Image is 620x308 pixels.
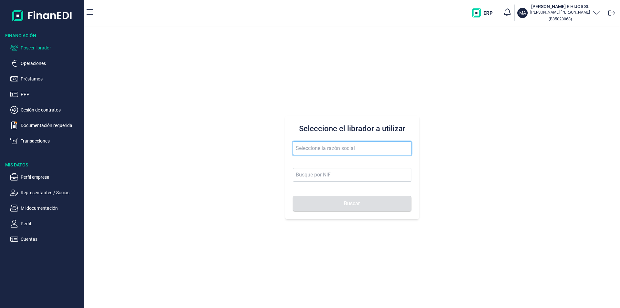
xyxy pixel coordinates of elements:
[10,75,81,83] button: Préstamos
[21,122,81,129] p: Documentación requerida
[10,220,81,228] button: Perfil
[10,189,81,196] button: Representantes / Socios
[10,122,81,129] button: Documentación requerida
[10,106,81,114] button: Cesión de contratos
[21,44,81,52] p: Poseer librador
[293,142,411,155] input: Seleccione la razón social
[472,8,497,17] img: erp
[549,16,572,21] small: Copiar cif
[21,90,81,98] p: PPP
[12,5,72,26] img: Logo de aplicación
[10,204,81,212] button: Mi documentación
[21,173,81,181] p: Perfil empresa
[530,3,590,10] h3: [PERSON_NAME] E HIJOS SL
[10,235,81,243] button: Cuentas
[10,59,81,67] button: Operaciones
[21,106,81,114] p: Cesión de contratos
[10,44,81,52] button: Poseer librador
[10,137,81,145] button: Transacciones
[293,168,411,182] input: Busque por NIF
[21,137,81,145] p: Transacciones
[10,90,81,98] button: PPP
[519,10,526,16] p: MA
[293,196,411,211] button: Buscar
[293,123,411,134] h3: Seleccione el librador a utilizar
[21,59,81,67] p: Operaciones
[21,220,81,228] p: Perfil
[517,3,600,23] button: MA[PERSON_NAME] E HIJOS SL[PERSON_NAME] [PERSON_NAME](B35023068)
[10,173,81,181] button: Perfil empresa
[21,235,81,243] p: Cuentas
[21,204,81,212] p: Mi documentación
[530,10,590,15] p: [PERSON_NAME] [PERSON_NAME]
[21,75,81,83] p: Préstamos
[21,189,81,196] p: Representantes / Socios
[344,201,360,206] span: Buscar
